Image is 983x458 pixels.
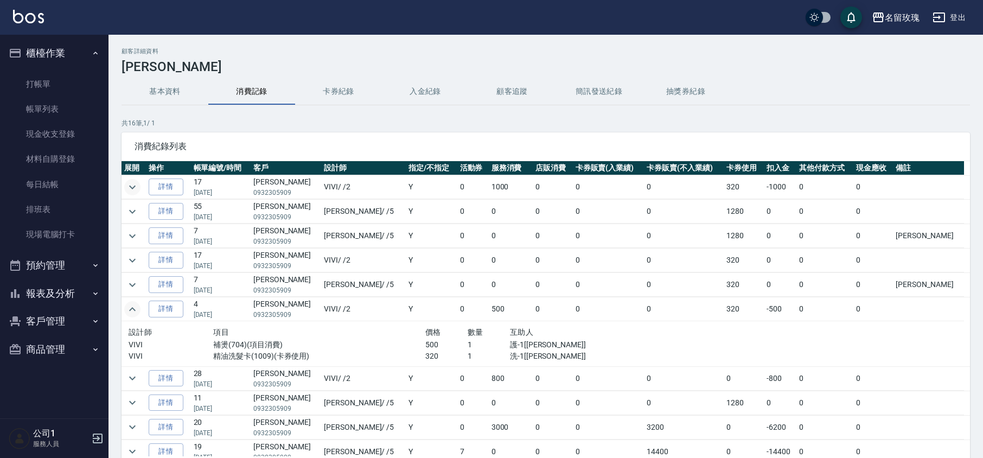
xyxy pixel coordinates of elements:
td: 0 [533,224,573,248]
td: 500 [489,297,533,321]
td: Y [406,297,457,321]
a: 每日結帳 [4,172,104,197]
td: 0 [853,200,893,224]
td: 0 [457,200,489,224]
td: 0 [764,224,796,248]
button: 簡訊發送紀錄 [556,79,642,105]
button: 消費記錄 [208,79,295,105]
p: 0932305909 [253,212,318,222]
p: [DATE] [194,428,248,438]
p: 共 16 筆, 1 / 1 [122,118,970,128]
button: expand row [124,228,141,244]
td: 0 [533,273,573,297]
button: 商品管理 [4,335,104,364]
a: 現場電腦打卡 [4,222,104,247]
p: VIVI [129,339,213,351]
button: expand row [124,179,141,195]
td: 0 [853,366,893,390]
td: 55 [191,200,251,224]
td: 0 [644,391,724,415]
td: 0 [796,273,853,297]
p: [DATE] [194,237,248,246]
td: 4 [191,297,251,321]
button: 入金紀錄 [382,79,469,105]
td: 17 [191,175,251,199]
td: 320 [724,249,764,272]
p: 0932305909 [253,404,318,414]
th: 指定/不指定 [406,161,457,175]
td: 0 [644,175,724,199]
a: 詳情 [149,370,183,387]
button: expand row [124,277,141,293]
td: 0 [457,249,489,272]
a: 現金收支登錄 [4,122,104,147]
h2: 顧客詳細資料 [122,48,970,55]
td: 0 [796,366,853,390]
p: 補燙(704)(項目消費) [213,339,425,351]
span: 互助人 [510,328,533,336]
td: -6200 [764,415,796,439]
td: -500 [764,297,796,321]
td: 0 [764,391,796,415]
th: 客戶 [251,161,321,175]
td: [PERSON_NAME] [251,366,321,390]
td: 0 [796,297,853,321]
th: 操作 [146,161,191,175]
td: Y [406,224,457,248]
td: 7 [191,224,251,248]
td: 0 [764,249,796,272]
td: 0 [573,224,644,248]
td: 0 [533,200,573,224]
td: 0 [533,366,573,390]
div: 名留玫瑰 [885,11,920,24]
button: expand row [124,395,141,411]
p: [DATE] [194,310,248,320]
td: 0 [489,249,533,272]
td: 0 [644,224,724,248]
td: Y [406,249,457,272]
p: [DATE] [194,212,248,222]
p: [DATE] [194,261,248,271]
td: [PERSON_NAME] / /5 [321,273,406,297]
td: [PERSON_NAME] [251,415,321,439]
td: 0 [533,175,573,199]
p: [DATE] [194,404,248,414]
th: 設計師 [321,161,406,175]
td: 0 [764,200,796,224]
a: 詳情 [149,276,183,293]
span: 項目 [213,328,229,336]
td: 0 [489,200,533,224]
th: 卡券販賣(入業績) [573,161,644,175]
span: 消費紀錄列表 [135,141,957,152]
p: 精油洗髮卡(1009)(卡券使用) [213,351,425,362]
button: 預約管理 [4,251,104,279]
td: 0 [644,273,724,297]
td: 28 [191,366,251,390]
td: 0 [724,415,764,439]
td: 0 [573,175,644,199]
p: 0932305909 [253,379,318,389]
p: [DATE] [194,285,248,295]
td: 20 [191,415,251,439]
th: 其他付款方式 [796,161,853,175]
p: 1 [468,351,510,362]
td: -800 [764,366,796,390]
td: [PERSON_NAME] [251,391,321,415]
td: 0 [489,224,533,248]
td: 0 [533,391,573,415]
td: 0 [533,249,573,272]
img: Logo [13,10,44,23]
a: 詳情 [149,301,183,317]
td: 0 [457,391,489,415]
button: expand row [124,301,141,317]
td: 0 [853,273,893,297]
td: 3200 [644,415,724,439]
th: 店販消費 [533,161,573,175]
a: 排班表 [4,197,104,222]
td: 0 [724,366,764,390]
p: 0932305909 [253,285,318,295]
td: 800 [489,366,533,390]
td: 0 [457,366,489,390]
p: 0932305909 [253,188,318,198]
td: 0 [533,415,573,439]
